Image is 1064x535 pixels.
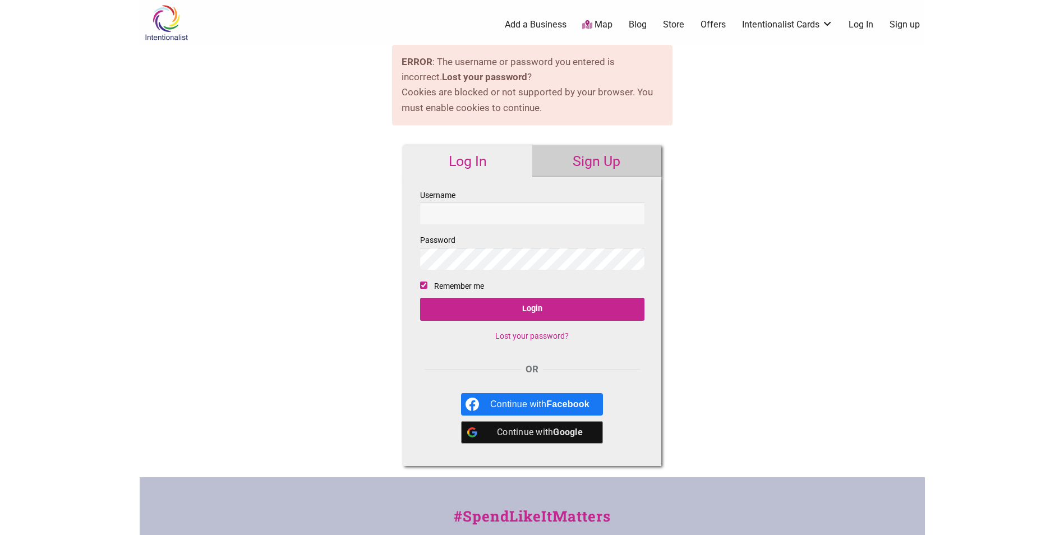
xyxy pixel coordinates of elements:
[490,421,589,444] div: Continue with
[553,427,583,437] b: Google
[402,85,663,115] li: Cookies are blocked or not supported by your browser. You must enable cookies to continue.
[495,331,569,340] a: Lost your password?
[420,248,644,270] input: Password
[532,145,661,178] a: Sign Up
[434,279,484,293] label: Remember me
[420,298,644,321] input: Login
[629,19,647,31] a: Blog
[420,233,644,269] label: Password
[461,393,603,416] a: Continue with <b>Facebook</b>
[490,393,589,416] div: Continue with
[140,4,193,41] img: Intentionalist
[402,54,663,85] li: : The username or password you entered is incorrect. ?
[461,421,603,444] a: Continue with <b>Google</b>
[663,19,684,31] a: Store
[442,71,527,82] a: Lost your password
[849,19,873,31] a: Log In
[505,19,566,31] a: Add a Business
[890,19,920,31] a: Sign up
[420,202,644,224] input: Username
[582,19,612,31] a: Map
[403,145,532,178] a: Log In
[420,362,644,377] div: OR
[420,188,644,224] label: Username
[701,19,726,31] a: Offers
[402,56,432,67] strong: ERROR
[546,399,589,409] b: Facebook
[742,19,833,31] a: Intentionalist Cards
